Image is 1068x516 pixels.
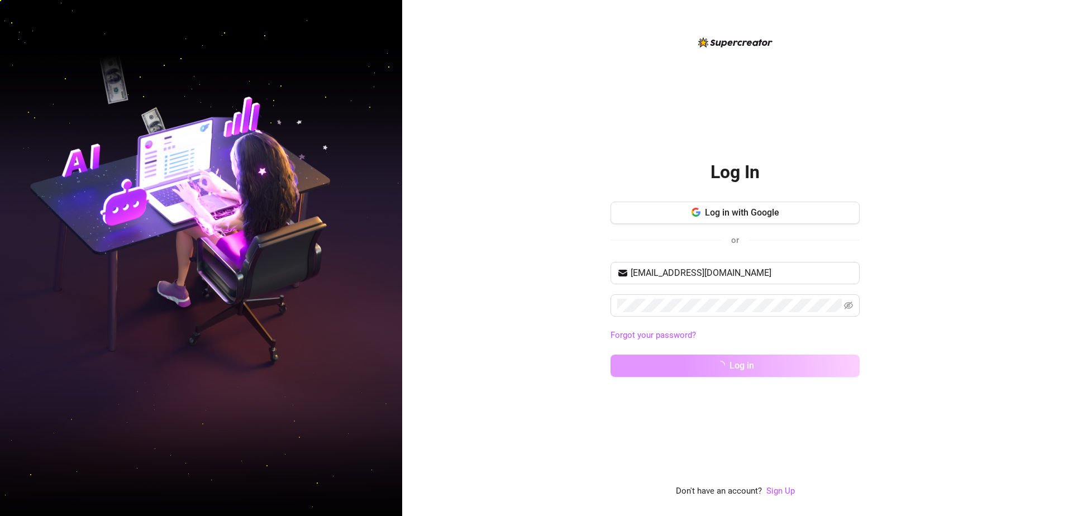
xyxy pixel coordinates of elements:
button: Log in [611,355,860,377]
span: Log in [730,360,754,371]
span: loading [714,359,727,372]
img: logo-BBDzfeDw.svg [698,37,773,47]
span: or [731,235,739,245]
h2: Log In [711,161,760,184]
a: Sign Up [766,486,795,496]
a: Forgot your password? [611,330,696,340]
span: Log in with Google [705,207,779,218]
input: Your email [631,266,853,280]
a: Sign Up [766,485,795,498]
span: eye-invisible [844,301,853,310]
button: Log in with Google [611,202,860,224]
a: Forgot your password? [611,329,860,342]
span: Don't have an account? [676,485,762,498]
